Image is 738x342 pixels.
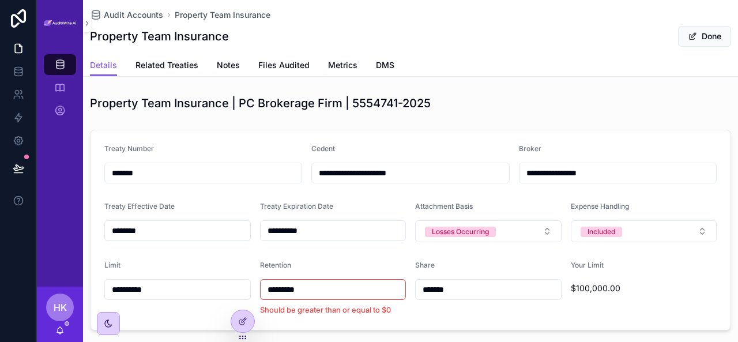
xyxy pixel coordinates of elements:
span: Retention [260,261,291,269]
span: Notes [217,59,240,71]
span: Limit [104,261,121,269]
span: $100,000.00 [571,283,717,294]
span: Audit Accounts [104,9,163,21]
div: Included [588,227,615,237]
h1: Property Team Insurance | PC Brokerage Firm | 5554741-2025 [90,95,431,111]
span: Treaty Expiration Date [260,202,333,211]
span: Related Treaties [135,59,198,71]
a: Details [90,55,117,77]
button: Done [678,26,731,47]
a: Metrics [328,55,357,78]
span: HK [54,300,67,314]
span: Treaty Number [104,144,154,153]
button: Select Button [415,220,562,242]
a: Property Team Insurance [175,9,270,21]
a: DMS [376,55,394,78]
div: scrollable content [37,46,83,136]
div: Losses Occurring [432,227,489,237]
a: Audit Accounts [90,9,163,21]
span: Cedent [311,144,335,153]
a: Notes [217,55,240,78]
a: Files Audited [258,55,310,78]
li: Should be greater than or equal to $0 [260,305,406,316]
button: Select Button [571,220,717,242]
span: Treaty Effective Date [104,202,175,211]
span: Metrics [328,59,357,71]
span: Your Limit [571,261,604,269]
span: Expense Handling [571,202,629,211]
span: Files Audited [258,59,310,71]
img: App logo [44,20,76,27]
span: Share [415,261,435,269]
span: Attachment Basis [415,202,473,211]
h1: Property Team Insurance [90,28,229,44]
a: Related Treaties [135,55,198,78]
span: DMS [376,59,394,71]
span: Broker [519,144,541,153]
span: Details [90,59,117,71]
